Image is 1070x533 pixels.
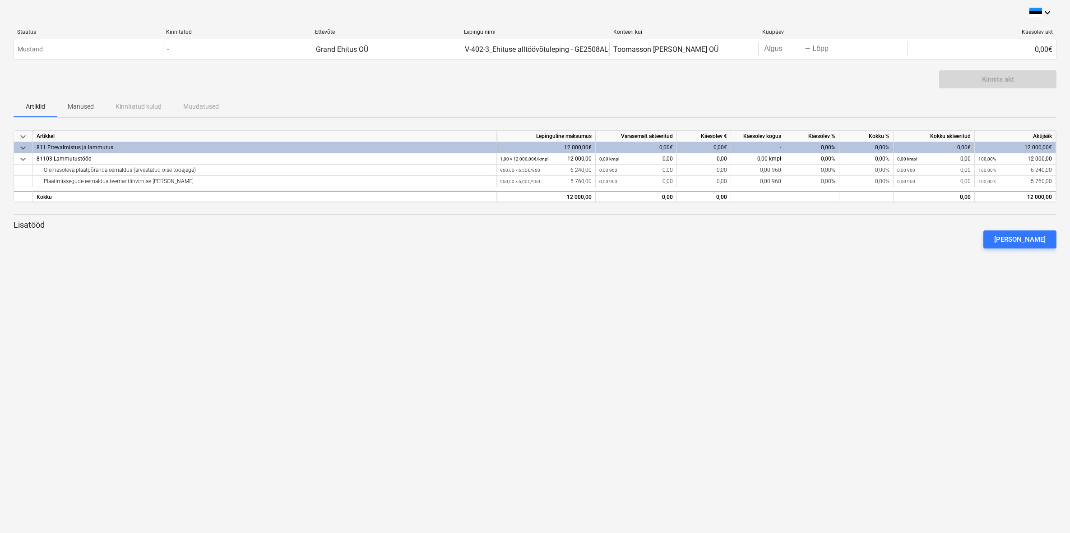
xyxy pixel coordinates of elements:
[894,131,975,142] div: Kokku akteeritud
[1042,7,1053,18] i: keyboard_arrow_down
[37,165,492,176] div: Olemasoleva plaatpõranda eemaldus (arvestatud öise tööajaga)
[500,192,592,203] div: 12 000,00
[500,156,548,161] small: 1,00 × 12 000,00€ / kmpl
[500,179,540,184] small: 960,00 × 6,00€ / 960
[613,29,755,35] div: Konteeri kui
[167,45,169,54] div: -
[839,142,894,153] div: 0,00%
[731,165,785,176] div: 0,00 960
[897,153,971,165] div: 0,00
[37,176,492,187] div: Plaatimissegude eemaldus teemantlihvimise [PERSON_NAME]
[978,165,1052,176] div: 6 240,00
[839,176,894,187] div: 0,00%
[975,142,1056,153] div: 12 000,00€
[677,176,731,187] div: 0,00
[911,29,1053,35] div: Käesolev akt
[677,191,731,202] div: 0,00
[677,142,731,153] div: 0,00€
[599,153,673,165] div: 0,00
[500,168,540,173] small: 960,00 × 6,50€ / 960
[500,153,592,165] div: 12 000,00
[785,176,839,187] div: 0,00%
[596,131,677,142] div: Varasemalt akteeritud
[897,156,917,161] small: 0,00 kmpl
[897,176,971,187] div: 0,00
[839,131,894,142] div: Kokku %
[805,46,811,52] div: -
[677,165,731,176] div: 0,00
[785,153,839,165] div: 0,00%
[18,131,28,142] span: keyboard_arrow_down
[500,176,592,187] div: 5 760,00
[897,168,915,173] small: 0,00 960
[731,131,785,142] div: Käesolev kogus
[14,220,1056,230] p: Lisatööd
[37,142,492,153] div: 811 Ettevalmistus ja lammutus
[978,153,1052,165] div: 12 000,00
[37,153,492,165] div: 81103 Lammutustööd
[897,165,971,176] div: 0,00
[731,153,785,165] div: 0,00 kmpl
[33,191,496,202] div: Kokku
[762,43,805,55] input: Algus
[599,156,619,161] small: 0,00 kmpl
[978,168,996,173] small: 100,00%
[983,230,1056,248] button: [PERSON_NAME]
[785,142,839,153] div: 0,00%
[677,153,731,165] div: 0,00
[731,176,785,187] div: 0,00 960
[496,131,596,142] div: Lepinguline maksumus
[978,179,996,184] small: 100,00%
[599,192,673,203] div: 0,00
[18,45,43,54] p: Mustand
[596,142,677,153] div: 0,00€
[978,192,1052,203] div: 12 000,00
[315,29,457,35] div: Ettevõte
[978,176,1052,187] div: 5 760,00
[33,131,496,142] div: Artikkel
[18,142,28,153] span: keyboard_arrow_down
[500,165,592,176] div: 6 240,00
[762,29,904,35] div: Kuupäev
[839,153,894,165] div: 0,00%
[994,234,1046,245] div: [PERSON_NAME]
[68,102,94,111] p: Manused
[897,179,915,184] small: 0,00 960
[811,43,853,55] input: Lõpp
[464,29,606,35] div: Lepingu nimi
[599,176,673,187] div: 0,00
[465,45,618,54] div: V-402-3_Ehituse alltöövõtuleping - GE2508AL-02
[907,42,1056,56] div: 0,00€
[677,131,731,142] div: Käesolev €
[839,165,894,176] div: 0,00%
[599,168,617,173] small: 0,00 960
[24,102,46,111] p: Artiklid
[166,29,308,35] div: Kinnitatud
[599,165,673,176] div: 0,00
[785,165,839,176] div: 0,00%
[975,131,1056,142] div: Aktijääk
[613,45,718,54] div: Toomasson [PERSON_NAME] OÜ
[894,142,975,153] div: 0,00€
[496,142,596,153] div: 12 000,00€
[894,191,975,202] div: 0,00
[18,154,28,165] span: keyboard_arrow_down
[978,156,996,161] small: 100,00%
[316,45,368,54] div: Grand Ehitus OÜ
[599,179,617,184] small: 0,00 960
[731,142,785,153] div: -
[17,29,159,35] div: Staatus
[785,131,839,142] div: Käesolev %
